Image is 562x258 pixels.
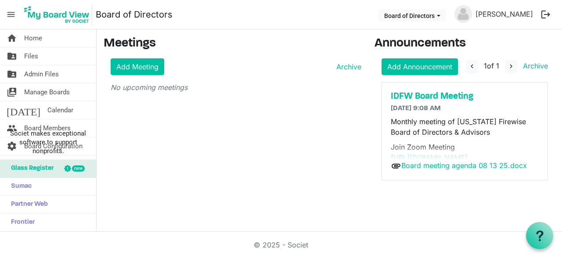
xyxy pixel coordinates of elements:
[3,6,19,23] span: menu
[391,91,539,102] a: IDFW Board Meeting
[104,36,361,51] h3: Meetings
[24,29,42,47] span: Home
[333,61,361,72] a: Archive
[7,29,17,47] span: home
[111,82,361,93] p: No upcoming meetings
[484,61,499,70] span: of 1
[111,58,164,75] a: Add Meeting
[454,5,472,23] img: no-profile-picture.svg
[72,165,85,172] div: new
[391,153,468,162] a: [URL][DOMAIN_NAME]
[382,58,458,75] a: Add Announcement
[391,161,401,171] span: attachment
[254,240,308,249] a: © 2025 - Societ
[401,161,527,170] a: Board meeting agenda 08 13 25.docx
[537,5,555,24] button: logout
[375,36,555,51] h3: Announcements
[24,119,71,137] span: Board Members
[24,47,38,65] span: Files
[7,160,54,177] span: Glass Register
[378,9,446,21] button: Board of Directors dropdownbutton
[391,143,480,204] span: Join Zoom Meeting Meeting ID: 851 0618 2387 Passcode: IDFW Phone: [PHONE_NUMBER]
[466,60,478,73] button: navigate_before
[47,101,73,119] span: Calendar
[391,105,441,112] span: [DATE] 9:08 AM
[7,47,17,65] span: folder_shared
[7,119,17,137] span: people
[24,83,70,101] span: Manage Boards
[7,83,17,101] span: switch_account
[22,4,92,25] img: My Board View Logo
[505,60,517,73] button: navigate_next
[468,62,476,70] span: navigate_before
[7,65,17,83] span: folder_shared
[507,62,515,70] span: navigate_next
[484,61,487,70] span: 1
[472,5,537,23] a: [PERSON_NAME]
[7,101,40,119] span: [DATE]
[96,6,173,23] a: Board of Directors
[4,129,92,155] span: Societ makes exceptional software to support nonprofits.
[7,196,48,213] span: Partner Web
[22,4,96,25] a: My Board View Logo
[7,178,32,195] span: Sumac
[24,65,59,83] span: Admin Files
[7,214,35,231] span: Frontier
[391,117,526,136] span: Monthly meeting of [US_STATE] Firewise Board of Directors & Advisors
[519,61,548,70] a: Archive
